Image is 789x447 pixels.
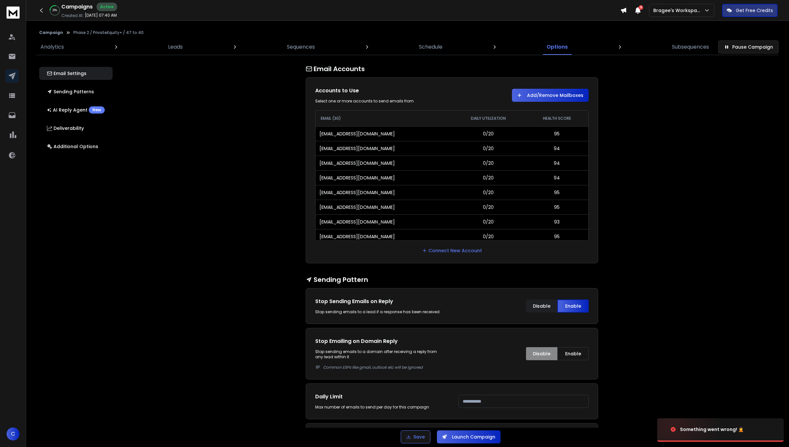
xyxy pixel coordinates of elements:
[525,111,588,126] th: HEALTH SCORE
[668,39,713,55] a: Subsequences
[525,126,588,141] td: 95
[40,43,64,51] p: Analytics
[525,170,588,185] td: 94
[319,175,395,181] p: [EMAIL_ADDRESS][DOMAIN_NAME]
[39,67,113,80] button: Email Settings
[547,43,568,51] p: Options
[451,214,525,229] td: 0/20
[89,106,105,114] div: New
[4,3,17,15] button: go back
[47,70,86,77] p: Email Settings
[315,393,445,401] h1: Daily Limit
[451,111,525,126] th: DAILY UTILIZATION
[319,145,395,152] p: [EMAIL_ADDRESS][DOMAIN_NAME]
[401,430,430,443] button: Save
[39,30,63,35] button: Campaign
[287,43,315,51] p: Sequences
[28,4,38,14] img: Profile image for Lakshita
[736,7,773,14] p: Get Free Credits
[680,426,744,433] div: Something went wrong! 🤦
[112,211,122,222] button: Send a message…
[525,200,588,214] td: 95
[316,111,451,126] th: EMAIL (30)
[525,214,588,229] td: 93
[61,13,84,18] p: Created At:
[306,64,598,73] h1: Email Accounts
[526,347,557,360] button: Disable
[525,156,588,170] td: 94
[315,349,445,370] p: Stop sending emails to a domain after receiving a reply from any lead within it
[7,427,20,440] button: C
[512,89,589,102] button: Add/Remove Mailboxes
[53,8,57,12] p: 29 %
[319,160,395,166] p: [EMAIL_ADDRESS][DOMAIN_NAME]
[319,204,395,210] p: [EMAIL_ADDRESS][DOMAIN_NAME]
[73,30,144,35] p: Phase 2 / PrivateEquity+ / 47 to 40
[114,3,126,15] button: Home
[525,185,588,200] td: 95
[50,3,64,8] h1: [URL]
[315,405,445,410] div: Max number of emails to send per day for this campaign
[315,309,445,315] div: Stop sending emails to a lead if a response has been received
[39,140,113,153] button: Additional Options
[525,141,588,156] td: 94
[437,430,501,443] button: Launch Campaign
[37,4,47,14] img: Profile image for Rohan
[39,85,113,98] button: Sending Patterns
[61,3,93,11] h1: Campaigns
[451,185,525,200] td: 0/20
[657,412,722,447] img: image
[451,200,525,214] td: 0/20
[319,131,395,137] p: [EMAIL_ADDRESS][DOMAIN_NAME]
[557,300,589,313] button: Enable
[47,143,98,150] p: Additional Options
[451,170,525,185] td: 0/20
[672,43,709,51] p: Subsequences
[283,39,319,55] a: Sequences
[639,5,643,10] span: 6
[6,200,125,211] textarea: Message…
[315,99,445,104] div: Select one or more accounts to send emails from
[422,247,482,254] a: Connect New Account
[653,7,704,14] p: Bragee's Workspace
[168,43,183,51] p: Leads
[718,40,779,54] button: Pause Campaign
[39,122,113,135] button: Deliverability
[31,214,36,219] button: Upload attachment
[39,103,113,116] button: AI Reply AgentNew
[97,3,117,11] div: Active
[415,39,446,55] a: Schedule
[451,156,525,170] td: 0/20
[543,39,572,55] a: Options
[451,141,525,156] td: 0/20
[319,233,395,240] p: [EMAIL_ADDRESS][DOMAIN_NAME]
[319,219,395,225] p: [EMAIL_ADDRESS][DOMAIN_NAME]
[47,125,84,131] p: Deliverability
[419,43,442,51] p: Schedule
[37,39,68,55] a: Analytics
[55,8,93,15] p: Under 15 minutes
[306,275,598,284] h1: Sending Pattern
[47,106,105,114] p: AI Reply Agent
[319,189,395,196] p: [EMAIL_ADDRESS][DOMAIN_NAME]
[19,4,29,14] img: Profile image for Raj
[451,229,525,244] td: 0/20
[526,300,557,313] button: Disable
[85,13,117,18] p: [DATE] 07:40 AM
[164,39,187,55] a: Leads
[315,298,445,305] h1: Stop Sending Emails on Reply
[10,214,15,219] button: Emoji picker
[315,337,445,345] h1: Stop Emailing on Domain Reply
[451,126,525,141] td: 0/20
[21,214,26,219] button: Gif picker
[7,7,20,19] img: logo
[315,87,445,95] h1: Accounts to Use
[323,365,445,370] p: Common ESPs like gmail, outlook etc will be ignored
[557,347,589,360] button: Enable
[47,88,94,95] p: Sending Patterns
[525,229,588,244] td: 95
[722,4,778,17] button: Get Free Credits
